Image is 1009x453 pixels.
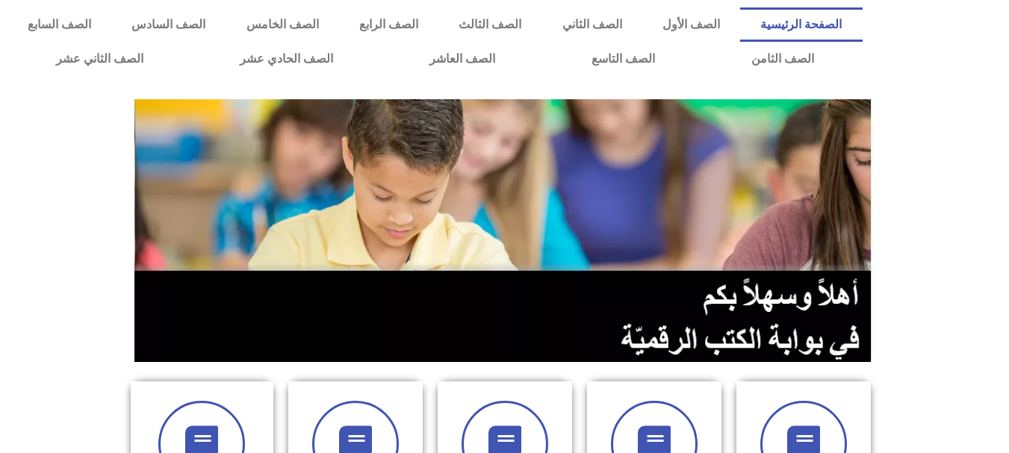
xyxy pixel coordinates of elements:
a: الصفحة الرئيسية [740,7,862,42]
a: الصف التاسع [543,42,703,76]
a: الصف الخامس [226,7,339,42]
a: الصف السادس [111,7,226,42]
a: الصف الرابع [339,7,438,42]
a: الصف الثاني عشر [7,42,191,76]
a: الصف العاشر [381,42,543,76]
a: الصف الثالث [438,7,541,42]
a: الصف الثامن [703,42,862,76]
a: الصف الحادي عشر [191,42,381,76]
a: الصف السابع [7,7,111,42]
a: الصف الثاني [542,7,642,42]
a: الصف الأول [642,7,740,42]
